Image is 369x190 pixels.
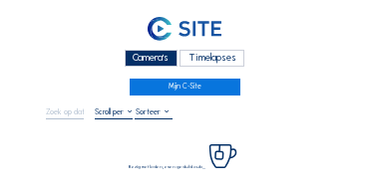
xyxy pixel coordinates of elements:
[129,164,205,169] span: Bezig met laden, even geduld aub...
[46,106,84,116] input: Zoek op datum 󰅀
[148,17,221,42] img: C-SITE Logo
[180,50,244,67] div: Timelapses
[125,50,178,67] div: Camera's
[130,79,240,95] a: Mijn C-Site
[46,15,323,47] a: C-SITE Logo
